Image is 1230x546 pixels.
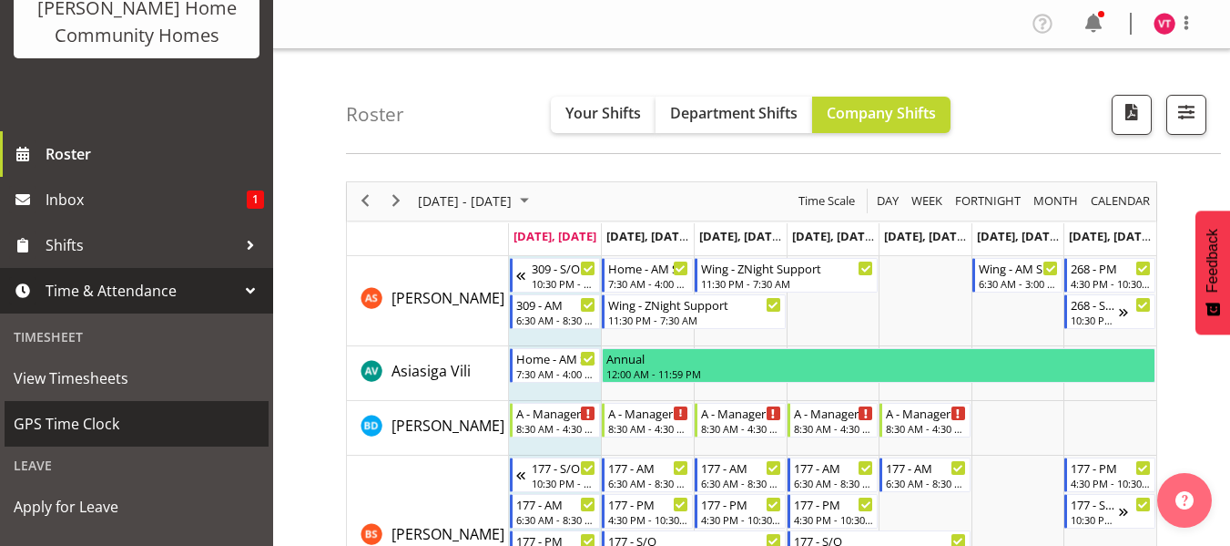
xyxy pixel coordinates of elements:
[879,403,971,438] div: Barbara Dunlop"s event - A - Manager Begin From Friday, October 3, 2025 at 8:30:00 AM GMT+13:00 E...
[350,182,381,221] div: previous period
[608,512,688,527] div: 4:30 PM - 10:30 PM
[695,494,786,529] div: Billie Sothern"s event - 177 - PM Begin From Wednesday, October 1, 2025 at 4:30:00 PM GMT+13:00 E...
[1064,294,1155,329] div: Arshdeep Singh"s event - 268 - S/O Begin From Sunday, October 5, 2025 at 10:30:00 PM GMT+13:00 En...
[701,512,781,527] div: 4:30 PM - 10:30 PM
[886,421,966,436] div: 8:30 AM - 4:30 PM
[14,493,259,520] span: Apply for Leave
[886,458,966,477] div: 177 - AM
[1071,458,1151,477] div: 177 - PM
[788,458,879,492] div: Billie Sothern"s event - 177 - AM Begin From Thursday, October 2, 2025 at 6:30:00 AM GMT+13:00 En...
[5,447,269,484] div: Leave
[602,348,1155,383] div: Asiasiga Vili"s event - Annual Begin From Tuesday, September 30, 2025 at 12:00:00 AM GMT+13:00 En...
[699,228,782,244] span: [DATE], [DATE]
[551,97,656,133] button: Your Shifts
[608,421,688,436] div: 8:30 AM - 4:30 PM
[247,191,264,209] span: 1
[608,495,688,513] div: 177 - PM
[695,258,878,293] div: Arshdeep Singh"s event - Wing - ZNight Support Begin From Wednesday, October 1, 2025 at 11:30:00 ...
[796,190,859,212] button: Time Scale
[391,416,504,436] span: [PERSON_NAME]
[879,458,971,492] div: Billie Sothern"s event - 177 - AM Begin From Friday, October 3, 2025 at 6:30:00 AM GMT+13:00 Ends...
[347,256,509,346] td: Arshdeep Singh resource
[606,349,1151,367] div: Annual
[1071,276,1151,291] div: 4:30 PM - 10:30 PM
[1205,229,1221,293] span: Feedback
[391,523,504,545] a: [PERSON_NAME]
[347,346,509,401] td: Asiasiga Vili resource
[695,403,786,438] div: Barbara Dunlop"s event - A - Manager Begin From Wednesday, October 1, 2025 at 8:30:00 AM GMT+13:0...
[353,190,378,212] button: Previous
[788,494,879,529] div: Billie Sothern"s event - 177 - PM Begin From Thursday, October 2, 2025 at 4:30:00 PM GMT+13:00 En...
[602,403,693,438] div: Barbara Dunlop"s event - A - Manager Begin From Tuesday, September 30, 2025 at 8:30:00 AM GMT+13:...
[788,403,879,438] div: Barbara Dunlop"s event - A - Manager Begin From Thursday, October 2, 2025 at 8:30:00 AM GMT+13:00...
[979,276,1059,291] div: 6:30 AM - 3:00 PM
[416,190,513,212] span: [DATE] - [DATE]
[5,484,269,530] a: Apply for Leave
[874,190,902,212] button: Timeline Day
[1154,13,1175,35] img: vanessa-thornley8527.jpg
[608,276,688,291] div: 7:30 AM - 4:00 PM
[46,232,237,259] span: Shifts
[670,103,798,123] span: Department Shifts
[381,182,412,221] div: next period
[46,186,247,213] span: Inbox
[391,288,504,308] span: [PERSON_NAME]
[391,361,471,381] span: Asiasiga Vili
[14,410,259,438] span: GPS Time Clock
[602,494,693,529] div: Billie Sothern"s event - 177 - PM Begin From Tuesday, September 30, 2025 at 4:30:00 PM GMT+13:00 ...
[412,182,540,221] div: Sep 29 - Oct 05, 2025
[953,190,1022,212] span: Fortnight
[608,458,688,477] div: 177 - AM
[695,458,786,492] div: Billie Sothern"s event - 177 - AM Begin From Wednesday, October 1, 2025 at 6:30:00 AM GMT+13:00 E...
[1064,258,1155,293] div: Arshdeep Singh"s event - 268 - PM Begin From Sunday, October 5, 2025 at 4:30:00 PM GMT+13:00 Ends...
[5,318,269,355] div: Timesheet
[602,458,693,492] div: Billie Sothern"s event - 177 - AM Begin From Tuesday, September 30, 2025 at 6:30:00 AM GMT+13:00 ...
[516,295,596,314] div: 309 - AM
[606,366,1151,381] div: 12:00 AM - 11:59 PM
[516,313,596,327] div: 6:30 AM - 8:30 AM
[1089,190,1152,212] span: calendar
[794,476,874,490] div: 6:30 AM - 8:30 AM
[1071,259,1151,277] div: 268 - PM
[794,512,874,527] div: 4:30 PM - 10:30 PM
[1071,476,1151,490] div: 4:30 PM - 10:30 PM
[516,349,596,367] div: Home - AM Support 3
[1175,491,1194,510] img: help-xxl-2.png
[606,228,689,244] span: [DATE], [DATE]
[701,421,781,436] div: 8:30 AM - 4:30 PM
[46,277,237,304] span: Time & Attendance
[391,287,504,309] a: [PERSON_NAME]
[701,476,781,490] div: 6:30 AM - 8:30 AM
[701,259,873,277] div: Wing - ZNight Support
[910,190,944,212] span: Week
[391,360,471,382] a: Asiasiga Vili
[565,103,641,123] span: Your Shifts
[510,458,601,492] div: Billie Sothern"s event - 177 - S/O Begin From Sunday, September 28, 2025 at 10:30:00 PM GMT+13:00...
[602,294,785,329] div: Arshdeep Singh"s event - Wing - ZNight Support Begin From Tuesday, September 30, 2025 at 11:30:00...
[602,258,693,293] div: Arshdeep Singh"s event - Home - AM Support 3 Begin From Tuesday, September 30, 2025 at 7:30:00 AM...
[415,190,537,212] button: September 2025
[516,421,596,436] div: 8:30 AM - 4:30 PM
[532,276,596,291] div: 10:30 PM - 6:30 AM
[1064,494,1155,529] div: Billie Sothern"s event - 177 - S/O Begin From Sunday, October 5, 2025 at 10:30:00 PM GMT+13:00 En...
[979,259,1059,277] div: Wing - AM Support 1
[510,258,601,293] div: Arshdeep Singh"s event - 309 - S/O Begin From Sunday, September 28, 2025 at 10:30:00 PM GMT+13:00...
[886,404,966,422] div: A - Manager
[513,228,596,244] span: [DATE], [DATE]
[516,495,596,513] div: 177 - AM
[391,524,504,544] span: [PERSON_NAME]
[972,258,1063,293] div: Arshdeep Singh"s event - Wing - AM Support 1 Begin From Saturday, October 4, 2025 at 6:30:00 AM G...
[1195,211,1230,335] button: Feedback - Show survey
[701,495,781,513] div: 177 - PM
[510,494,601,529] div: Billie Sothern"s event - 177 - AM Begin From Monday, September 29, 2025 at 6:30:00 AM GMT+13:00 E...
[5,355,269,401] a: View Timesheets
[608,404,688,422] div: A - Manager
[794,404,874,422] div: A - Manager
[14,365,259,392] span: View Timesheets
[701,276,873,291] div: 11:30 PM - 7:30 AM
[608,259,688,277] div: Home - AM Support 3
[391,415,504,437] a: [PERSON_NAME]
[608,313,780,327] div: 11:30 PM - 7:30 AM
[1088,190,1154,212] button: Month
[794,421,874,436] div: 8:30 AM - 4:30 PM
